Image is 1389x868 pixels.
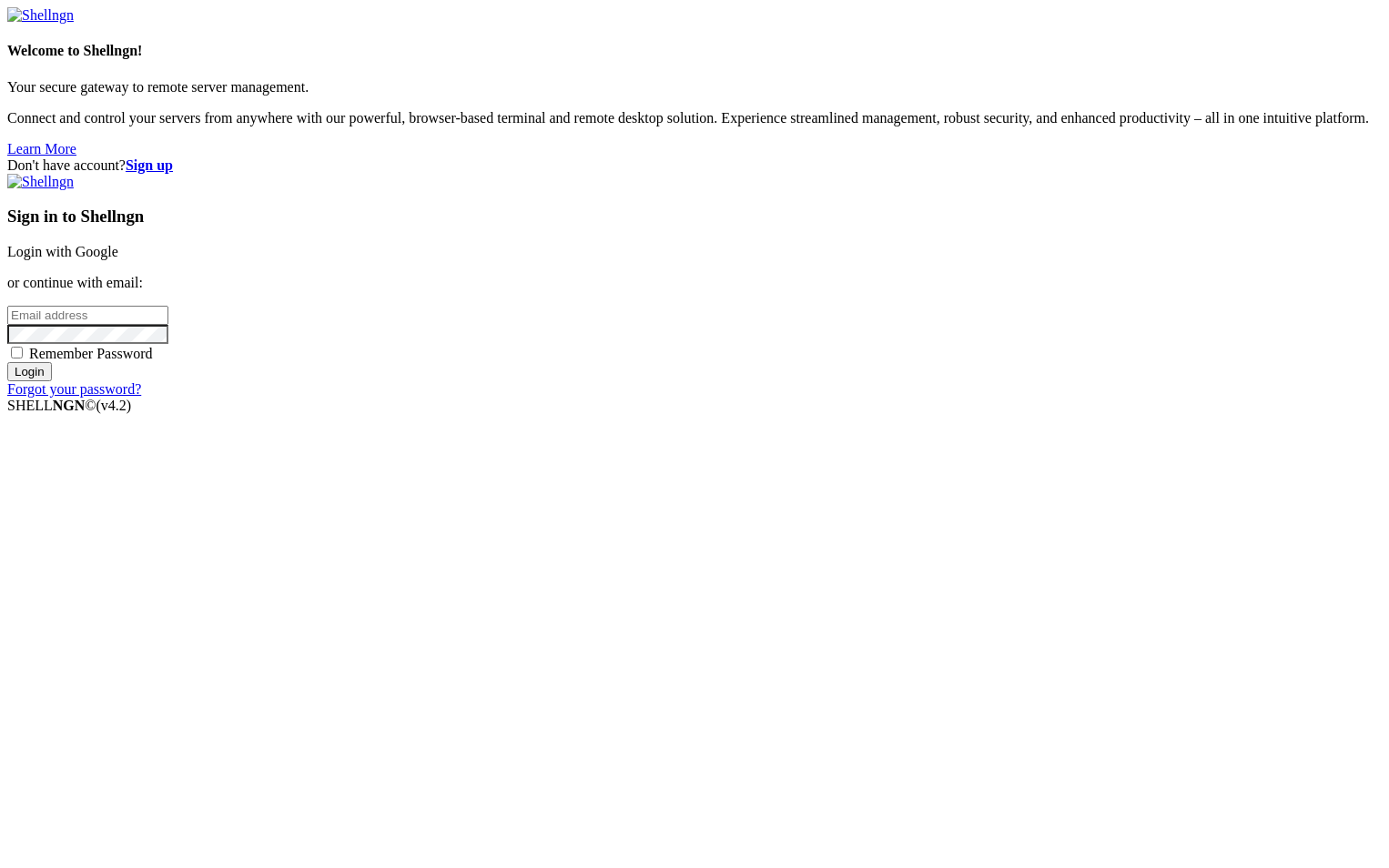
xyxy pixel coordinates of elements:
p: Connect and control your servers from anywhere with our powerful, browser-based terminal and remo... [7,110,1382,126]
p: or continue with email: [7,275,1382,291]
span: 4.2.0 [96,398,132,413]
input: Remember Password [11,347,23,358]
div: Don't have account? [7,157,1382,174]
a: Forgot your password? [7,381,141,397]
a: Login with Google [7,244,118,259]
span: SHELL © [7,398,131,413]
h4: Welcome to Shellngn! [7,43,1382,59]
p: Your secure gateway to remote server management. [7,79,1382,96]
input: Login [7,362,52,381]
span: Remember Password [29,346,153,361]
b: NGN [53,398,86,413]
img: Shellngn [7,174,74,190]
h3: Sign in to Shellngn [7,207,1382,227]
a: Sign up [126,157,173,173]
img: Shellngn [7,7,74,24]
input: Email address [7,306,168,325]
a: Learn More [7,141,76,156]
